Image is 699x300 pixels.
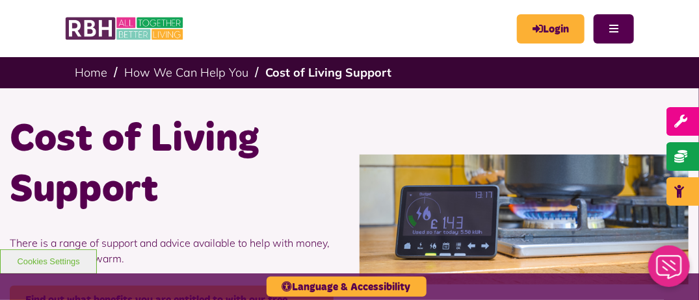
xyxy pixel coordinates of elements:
a: Cost of Living Support [265,65,391,80]
a: Home [75,65,107,80]
h1: Cost of Living Support [10,114,340,216]
a: How We Can Help You [124,65,248,80]
a: MyRBH [517,14,585,44]
img: Col Banner 2 [360,155,689,284]
img: RBH [65,13,185,44]
button: Language & Accessibility [267,277,427,297]
button: Navigation [594,14,634,44]
p: There is a range of support and advice available to help with money, food and keeping warm. [10,216,340,286]
iframe: Netcall Web Assistant for live chat [640,242,699,300]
